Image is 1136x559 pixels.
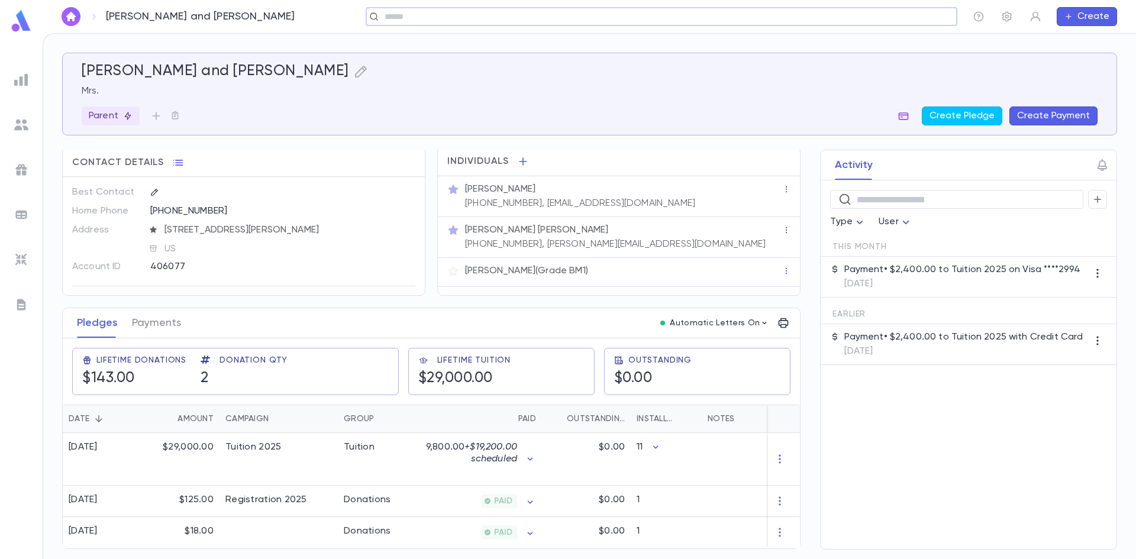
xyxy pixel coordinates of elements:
[830,211,867,234] div: Type
[269,409,288,428] button: Sort
[844,345,1083,357] p: [DATE]
[150,202,415,219] div: [PHONE_NUMBER]
[63,405,143,433] div: Date
[338,405,427,433] div: Group
[69,441,98,453] div: [DATE]
[69,405,89,433] div: Date
[143,486,220,517] div: $125.00
[489,528,517,537] span: PAID
[82,106,140,125] div: Parent
[465,265,588,277] p: [PERSON_NAME] (Grade BM1)
[220,405,338,433] div: Campaign
[69,494,98,506] div: [DATE]
[844,278,1080,290] p: [DATE]
[844,264,1080,276] p: Payment • $2,400.00 to Tuition 2025 on Visa ****2994
[835,150,873,180] button: Activity
[1009,106,1098,125] button: Create Payment
[14,73,28,87] img: reports_grey.c525e4749d1bce6a11f5fe2a8de1b229.svg
[628,356,692,365] span: Outstanding
[631,486,702,517] div: 1
[832,309,866,319] span: Earlier
[106,10,295,23] p: [PERSON_NAME] and [PERSON_NAME]
[160,224,417,236] span: [STREET_ADDRESS][PERSON_NAME]
[637,441,643,453] p: 11
[465,238,766,250] p: [PHONE_NUMBER], [PERSON_NAME][EMAIL_ADDRESS][DOMAIN_NAME]
[465,183,535,195] p: [PERSON_NAME]
[201,370,209,387] h5: 2
[427,405,542,433] div: Paid
[830,217,853,227] span: Type
[14,118,28,132] img: students_grey.60c7aba0da46da39d6d829b817ac14fc.svg
[82,63,349,80] h5: [PERSON_NAME] and [PERSON_NAME]
[150,257,357,275] div: 406077
[344,405,374,433] div: Group
[465,198,695,209] p: [PHONE_NUMBER], [EMAIL_ADDRESS][DOMAIN_NAME]
[599,525,625,537] p: $0.00
[677,409,696,428] button: Sort
[374,409,393,428] button: Sort
[14,298,28,312] img: letters_grey.7941b92b52307dd3b8a917253454ce1c.svg
[631,517,702,548] div: 1
[567,405,625,433] div: Outstanding
[143,433,220,486] div: $29,000.00
[447,156,509,167] span: Individuals
[421,441,517,465] p: $9,800.00
[344,494,391,506] div: Donations
[437,356,511,365] span: Lifetime Tuition
[708,405,734,433] div: Notes
[489,496,517,506] span: PAID
[1057,7,1117,26] button: Create
[77,308,118,338] button: Pledges
[14,253,28,267] img: imports_grey.530a8a0e642e233f2baf0ef88e8c9fcb.svg
[225,441,281,453] div: Tuition 2025
[14,163,28,177] img: campaigns_grey.99e729a5f7ee94e3726e6486bddda8f1.svg
[72,183,140,202] p: Best Contact
[670,318,760,328] p: Automatic Letters On
[220,356,288,365] span: Donation Qty
[72,157,164,169] span: Contact Details
[14,208,28,222] img: batches_grey.339ca447c9d9533ef1741baa751efc33.svg
[96,356,186,365] span: Lifetime Donations
[72,257,140,276] p: Account ID
[631,405,702,433] div: Installments
[614,370,653,387] h5: $0.00
[82,85,1098,97] p: Mrs.
[656,315,774,331] button: Automatic Letters On
[599,494,625,506] p: $0.00
[464,442,517,464] span: + $19,200.00 scheduled
[82,370,135,387] h5: $143.00
[418,370,493,387] h5: $29,000.00
[64,12,78,21] img: home_white.a664292cf8c1dea59945f0da9f25487c.svg
[69,525,98,537] div: [DATE]
[89,110,133,122] p: Parent
[72,221,140,240] p: Address
[160,243,417,255] span: US
[344,441,375,453] div: Tuition
[143,517,220,548] div: $18.00
[518,405,536,433] div: Paid
[72,202,140,221] p: Home Phone
[132,308,181,338] button: Payments
[599,441,625,453] p: $0.00
[879,217,899,227] span: User
[879,211,913,234] div: User
[922,106,1002,125] button: Create Pledge
[637,405,677,433] div: Installments
[177,405,214,433] div: Amount
[548,409,567,428] button: Sort
[542,405,631,433] div: Outstanding
[832,242,886,251] span: This Month
[159,409,177,428] button: Sort
[702,405,850,433] div: Notes
[499,409,518,428] button: Sort
[344,525,391,537] div: Donations
[89,409,108,428] button: Sort
[225,494,307,506] div: Registration 2025
[9,9,33,33] img: logo
[465,224,608,236] p: [PERSON_NAME] [PERSON_NAME]
[225,405,269,433] div: Campaign
[143,405,220,433] div: Amount
[844,331,1083,343] p: Payment • $2,400.00 to Tuition 2025 with Credit Card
